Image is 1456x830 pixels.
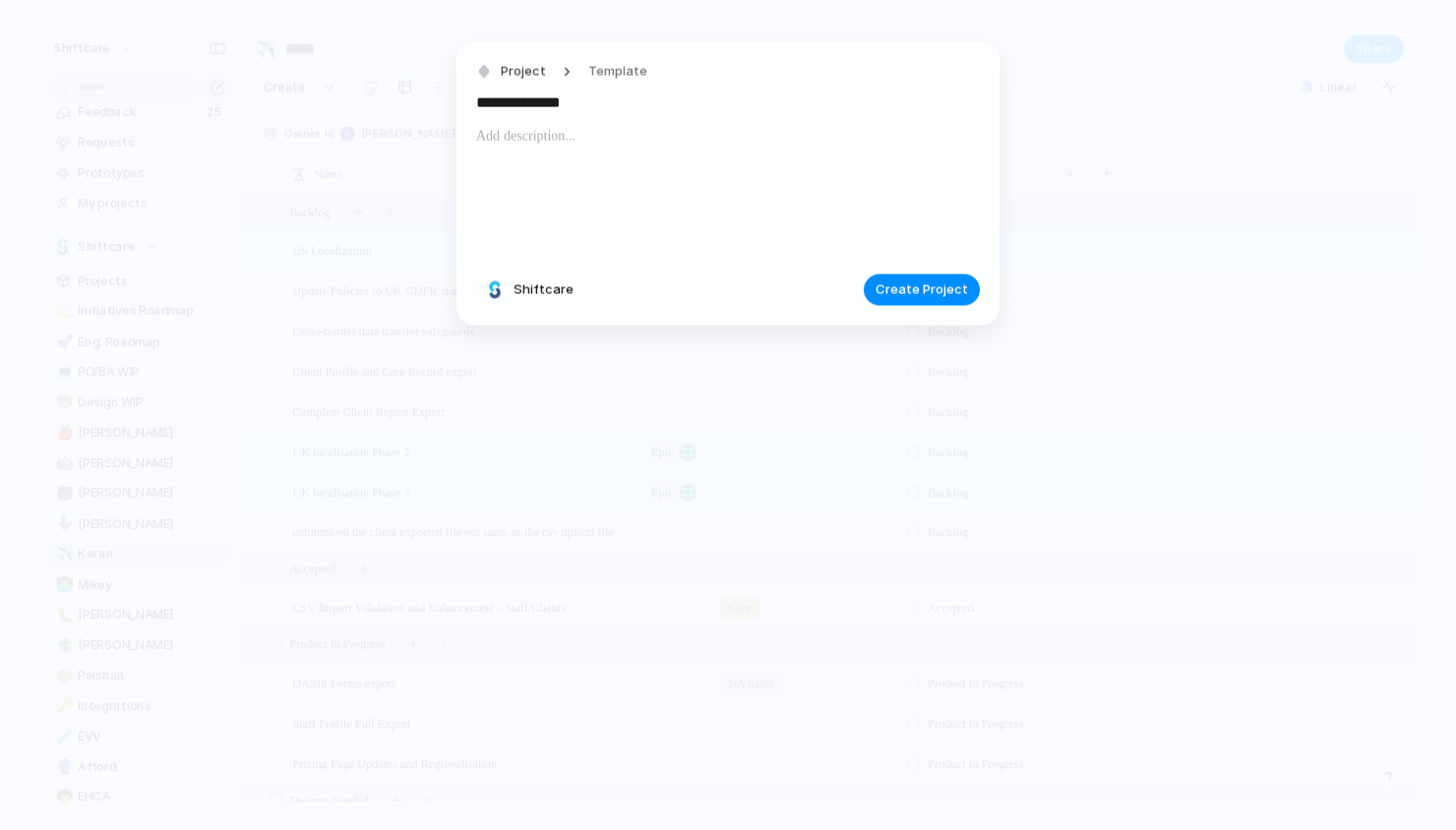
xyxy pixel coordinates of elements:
button: Create Project [864,273,980,305]
span: Project [501,62,546,82]
span: Shiftcare [514,279,574,299]
button: Template [576,58,659,87]
span: Create Project [876,279,968,299]
span: Template [588,62,647,82]
button: Project [471,58,552,87]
